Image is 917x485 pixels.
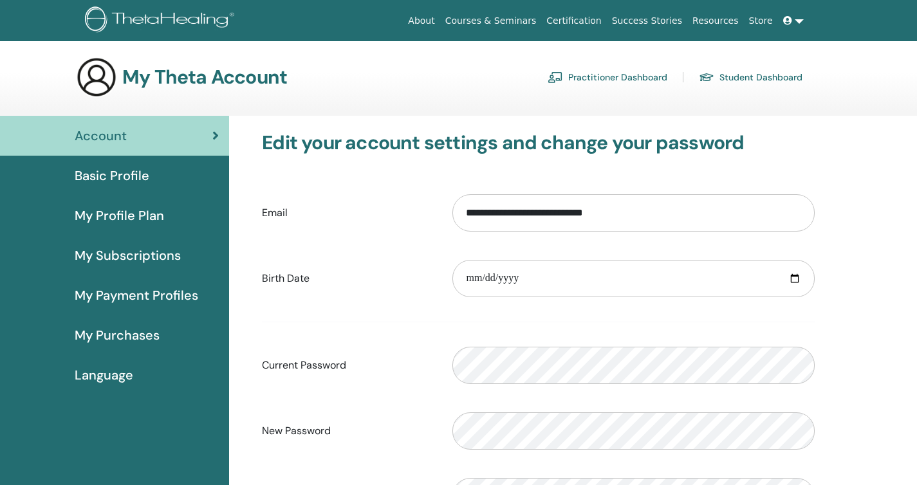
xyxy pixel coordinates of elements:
span: My Payment Profiles [75,286,198,305]
label: Email [252,201,443,225]
a: Student Dashboard [699,67,802,87]
span: Language [75,365,133,385]
label: Current Password [252,353,443,378]
span: My Profile Plan [75,206,164,225]
span: My Purchases [75,325,160,345]
img: chalkboard-teacher.svg [548,71,563,83]
a: Resources [687,9,744,33]
label: New Password [252,419,443,443]
a: Store [744,9,778,33]
a: Practitioner Dashboard [548,67,667,87]
label: Birth Date [252,266,443,291]
a: About [403,9,440,33]
img: logo.png [85,6,239,35]
a: Success Stories [607,9,687,33]
h3: My Theta Account [122,66,287,89]
a: Courses & Seminars [440,9,542,33]
img: graduation-cap.svg [699,72,714,83]
span: Basic Profile [75,166,149,185]
a: Certification [541,9,606,33]
h3: Edit your account settings and change your password [262,131,815,154]
span: My Subscriptions [75,246,181,265]
img: generic-user-icon.jpg [76,57,117,98]
span: Account [75,126,127,145]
